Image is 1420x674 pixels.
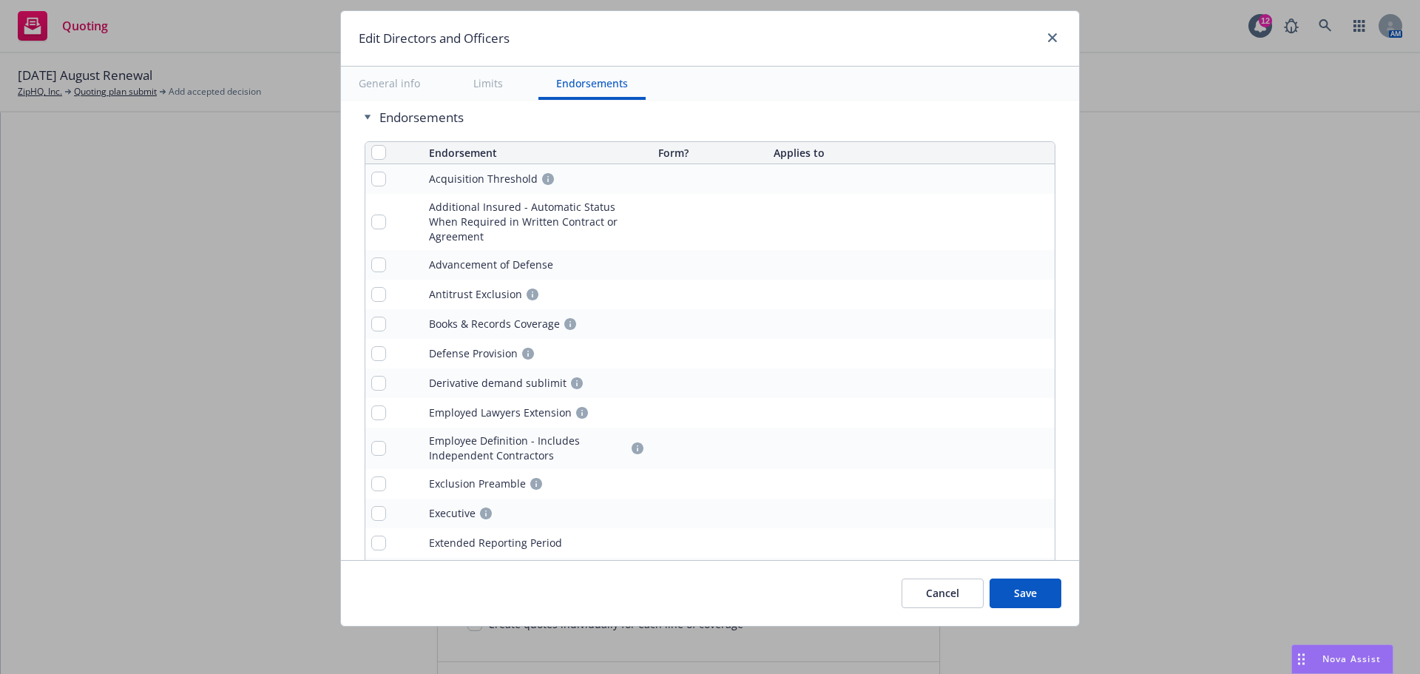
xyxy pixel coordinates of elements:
div: Employed Lawyers Extension [429,405,572,420]
a: circleInformation [527,475,545,493]
span: Nova Assist [1322,653,1381,665]
th: Form? [652,142,767,164]
a: close [1044,29,1061,47]
div: Antitrust Exclusion [429,287,522,302]
th: Endorsement [423,142,653,164]
a: circleInformation [519,345,537,363]
button: Limits [456,67,521,100]
h1: Edit Directors and Officers [359,29,510,48]
a: circleInformation [561,315,579,333]
a: circleInformation [524,286,541,303]
button: Cancel [902,579,984,608]
button: General info [341,67,438,100]
button: Endorsements [538,67,646,100]
button: Save [990,579,1061,608]
a: circleInformation [629,439,646,457]
div: Executive [429,506,476,521]
div: Endorsements [365,109,1055,127]
div: Books & Records Coverage [429,317,560,331]
div: Advancement of Defense [429,257,553,272]
div: Exclusion Preamble [429,476,526,491]
button: Nova Assist [1291,644,1393,674]
a: circleInformation [568,374,586,392]
a: circleInformation [477,505,495,522]
th: Applies to [768,142,1055,164]
div: Drag to move [1292,645,1311,673]
a: circleInformation [573,404,591,422]
a: circleInformation [539,170,557,188]
div: Employee Definition - Includes Independent Contractors [429,434,628,463]
div: Defense Provision [429,346,518,361]
div: Derivative demand sublimit [429,376,567,391]
div: Additional Insured - Automatic Status When Required in Written Contract or Agreement [429,200,647,244]
div: Extended Reporting Period [429,536,562,550]
div: Acquisition Threshold [429,172,538,186]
